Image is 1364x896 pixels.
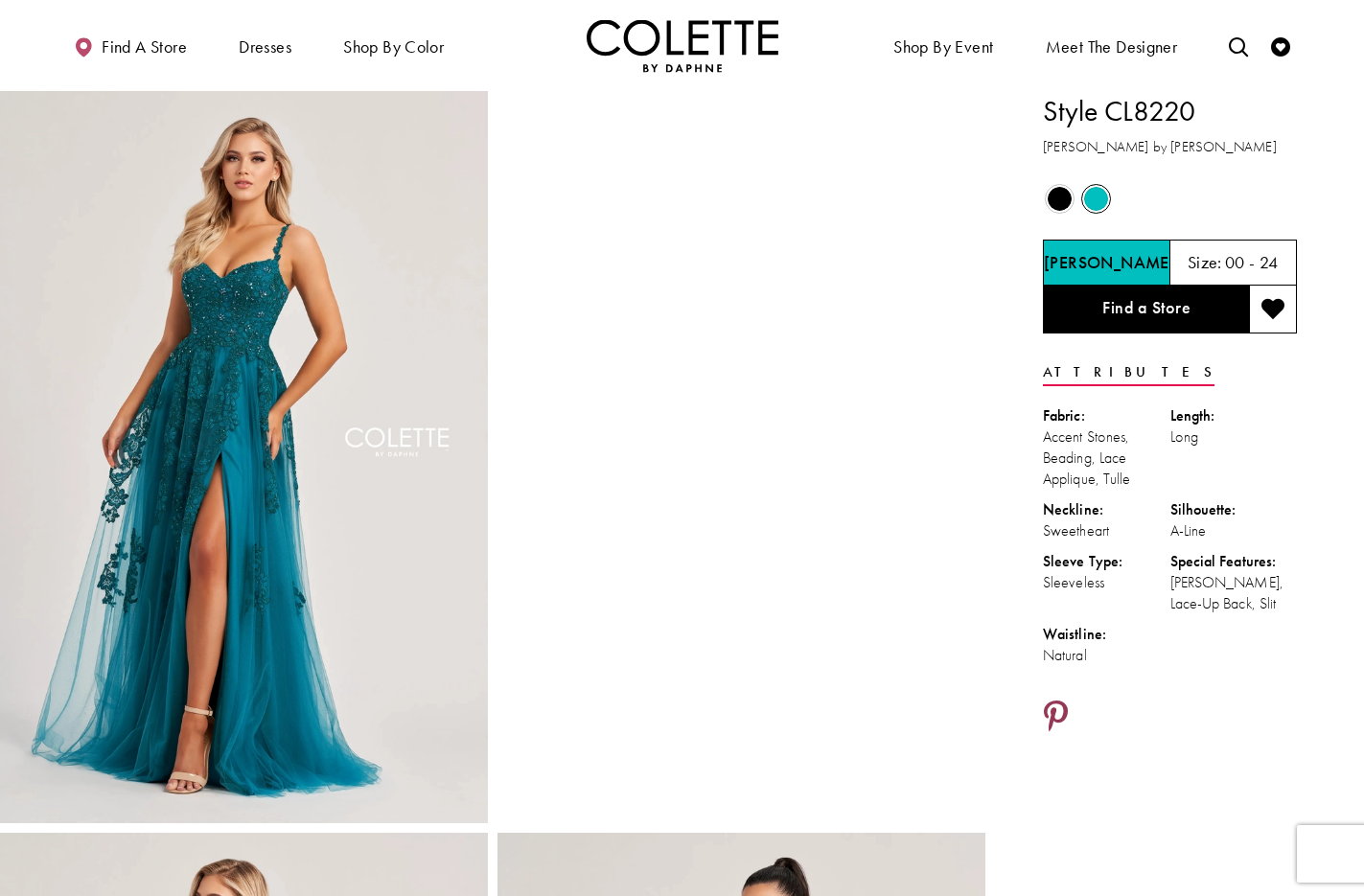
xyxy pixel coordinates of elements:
div: Fabric: [1043,405,1170,426]
div: [PERSON_NAME], Lace-Up Back, Slit [1170,572,1298,614]
a: Meet the designer [1041,19,1183,72]
h3: [PERSON_NAME] by [PERSON_NAME] [1043,136,1297,158]
div: Jade [1079,182,1113,216]
h1: Style CL8220 [1043,91,1297,131]
span: Shop By Event [889,19,998,72]
div: Length: [1170,405,1298,426]
span: Shop by color [338,19,449,72]
span: Dresses [239,37,291,57]
span: Shop by color [343,37,444,57]
div: Special Features: [1170,551,1298,572]
div: Sleeve Type: [1043,551,1170,572]
span: Find a store [102,37,187,57]
span: Meet the designer [1046,37,1178,57]
div: Waistline: [1043,624,1170,645]
span: Shop By Event [893,37,993,57]
div: A-Line [1170,520,1298,541]
div: Natural [1043,645,1170,666]
a: Find a store [69,19,192,72]
a: Share using Pinterest - Opens in new tab [1043,700,1069,736]
div: Long [1170,426,1298,448]
div: Accent Stones, Beading, Lace Applique, Tulle [1043,426,1170,490]
div: Product color controls state depends on size chosen [1043,181,1297,218]
a: Visit Home Page [587,19,778,72]
video: Style CL8220 Colette by Daphne #1 autoplay loop mute video [497,91,985,335]
a: Toggle search [1224,19,1253,72]
button: Add to wishlist [1249,286,1297,333]
div: Neckline: [1043,499,1170,520]
div: Black [1043,182,1076,216]
h5: 00 - 24 [1225,253,1279,272]
div: Sleeveless [1043,572,1170,593]
h5: Chosen color [1044,253,1175,272]
span: Size: [1188,251,1222,273]
a: Attributes [1043,358,1214,386]
div: Silhouette: [1170,499,1298,520]
span: Dresses [234,19,296,72]
a: Find a Store [1043,286,1249,333]
img: Colette by Daphne [587,19,778,72]
a: Check Wishlist [1266,19,1295,72]
div: Sweetheart [1043,520,1170,541]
